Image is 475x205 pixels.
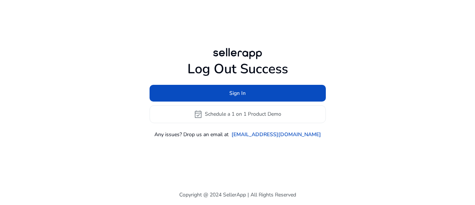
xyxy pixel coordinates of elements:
button: event_availableSchedule a 1 on 1 Product Demo [150,105,326,123]
span: Sign In [229,89,246,97]
span: event_available [194,110,203,119]
h1: Log Out Success [150,61,326,77]
a: [EMAIL_ADDRESS][DOMAIN_NAME] [232,131,321,138]
p: Any issues? Drop us an email at [154,131,229,138]
button: Sign In [150,85,326,102]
